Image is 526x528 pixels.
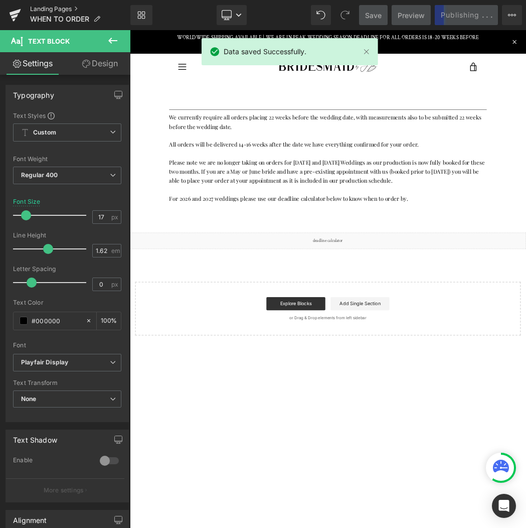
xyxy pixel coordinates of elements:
span: em [111,247,120,254]
div: Text Transform [13,379,121,386]
a: Landing Pages [30,5,130,13]
div: Open Intercom Messenger [492,494,516,518]
div: Font [13,342,121,349]
div: Text Styles [13,111,121,119]
div: Text Color [13,299,121,306]
div: Enable [13,456,90,467]
span: Preview [398,10,425,21]
p: More settings [44,486,84,495]
a: New Library [130,5,152,25]
button: Undo [311,5,331,25]
b: None [21,395,37,403]
button: Redo [335,5,355,25]
a: Explore Blocks [209,409,299,429]
span: Data saved Successfully. [224,46,306,57]
span: Text Block [28,37,70,45]
input: Color [32,315,81,326]
span: px [111,281,120,288]
button: More [502,5,522,25]
span: Save [365,10,382,21]
span: WHEN TO ORDER [30,15,89,23]
div: Typography [13,85,54,99]
img: Bridesmaidbyjb [222,41,385,71]
div: Text Shadow [13,430,57,444]
span: px [111,214,120,220]
div: Line Height [13,232,121,239]
b: Custom [33,128,56,137]
a: Preview [392,5,431,25]
a: Design [67,52,132,75]
i: Playfair Display [21,358,68,367]
a: Add Single Section [307,409,398,429]
b: Regular 400 [21,171,58,179]
div: Font Weight [13,156,121,163]
div: Font Size [13,198,41,205]
button: More settings [6,478,124,502]
div: Letter Spacing [13,266,121,273]
div: % [97,312,121,330]
div: Alignment [13,510,47,524]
